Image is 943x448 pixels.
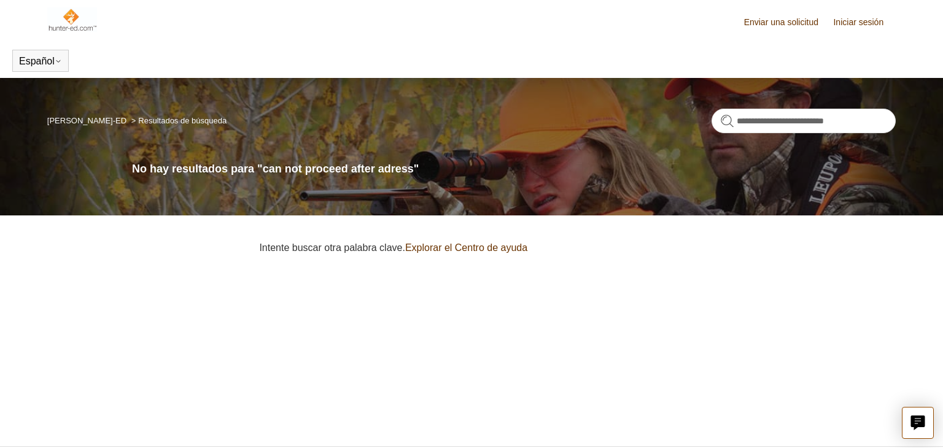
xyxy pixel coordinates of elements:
[47,116,126,125] a: [PERSON_NAME]-ED
[47,7,97,32] img: Página principal del Centro de ayuda de Hunter-ED
[132,161,896,177] h1: No hay resultados para "can not proceed after adress"
[712,109,896,133] input: Buscar
[129,116,227,125] li: Resultados de búsqueda
[259,241,896,255] p: Intente buscar otra palabra clave.
[47,116,129,125] li: Hunter-ED
[833,16,896,29] a: Iniciar sesión
[405,242,527,253] a: Explorar el Centro de ayuda
[902,407,934,439] button: Live chat
[744,16,831,29] a: Enviar una solicitud
[19,56,62,67] button: Español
